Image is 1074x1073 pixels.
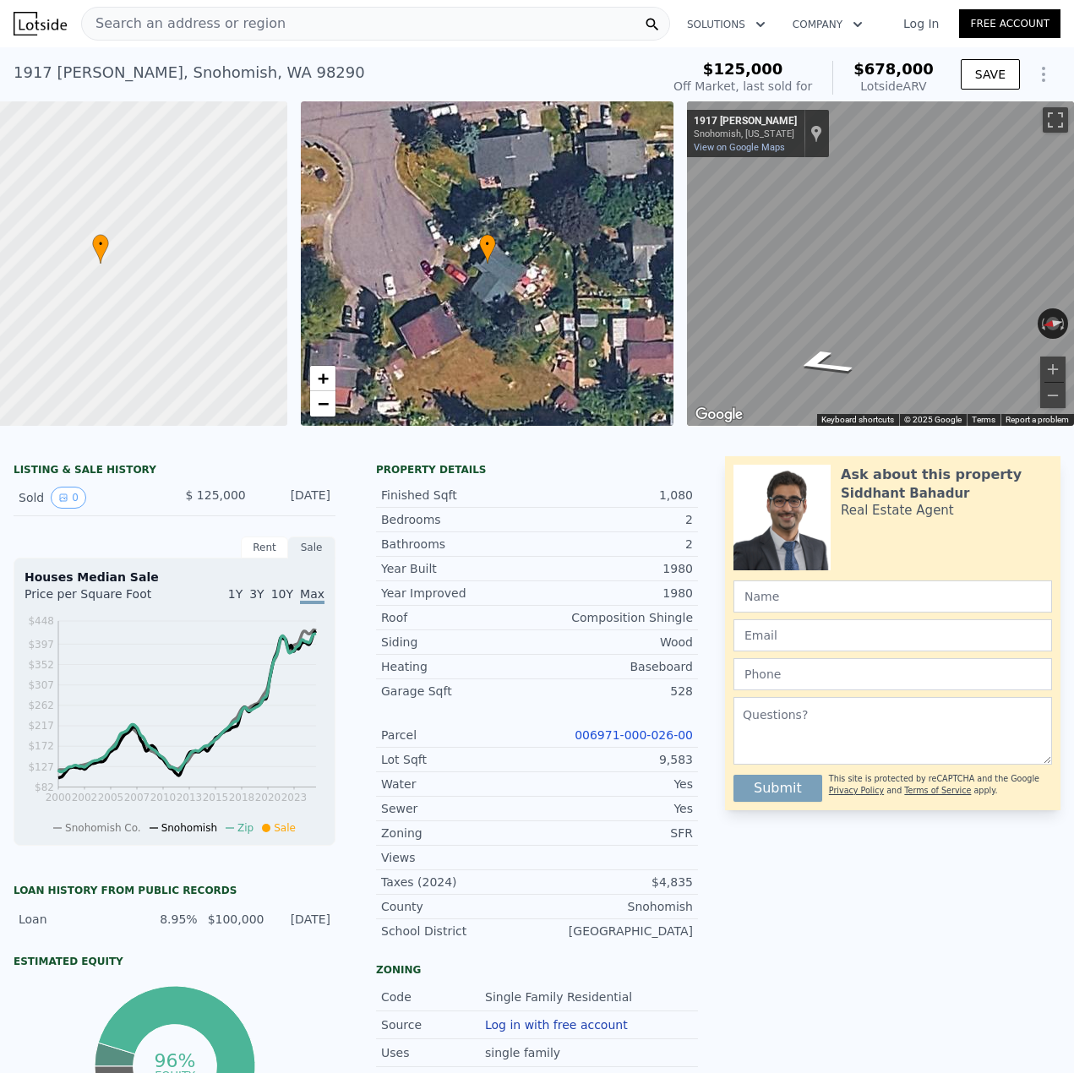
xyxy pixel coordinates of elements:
[203,792,229,803] tspan: 2015
[92,234,109,264] div: •
[208,911,264,928] div: $100,000
[485,989,635,1005] div: Single Family Residential
[28,659,54,671] tspan: $352
[141,911,198,928] div: 8.95%
[841,465,1022,485] div: Ask about this property
[883,15,959,32] a: Log In
[673,9,779,40] button: Solutions
[46,792,72,803] tspan: 2000
[485,1018,628,1032] button: Log in with free account
[687,101,1074,426] div: Street View
[241,536,288,558] div: Rent
[381,683,537,700] div: Garage Sqft
[537,825,694,842] div: SFR
[317,368,328,389] span: +
[904,786,971,795] a: Terms of Service
[19,487,161,509] div: Sold
[733,658,1052,690] input: Phone
[1059,308,1068,339] button: Rotate clockwise
[829,768,1052,802] div: This site is protected by reCAPTCHA and the Google and apply.
[537,511,694,528] div: 2
[381,800,537,817] div: Sewer
[691,404,747,426] img: Google
[537,609,694,626] div: Composition Shingle
[376,463,698,477] div: Property details
[779,9,876,40] button: Company
[537,683,694,700] div: 528
[92,237,109,252] span: •
[310,391,335,417] a: Zoom out
[376,963,698,977] div: Zoning
[381,658,537,675] div: Heating
[161,822,217,834] span: Snohomish
[1040,383,1066,408] button: Zoom out
[733,775,822,802] button: Submit
[255,792,281,803] tspan: 2020
[479,237,496,252] span: •
[288,536,335,558] div: Sale
[381,1044,485,1061] div: Uses
[575,728,693,742] a: 006971-000-026-00
[300,587,324,604] span: Max
[537,874,694,891] div: $4,835
[14,61,365,84] div: 1917 [PERSON_NAME] , Snohomish , WA 98290
[381,609,537,626] div: Roof
[972,415,995,424] a: Terms (opens in new tab)
[381,751,537,768] div: Lot Sqft
[853,78,934,95] div: Lotside ARV
[14,463,335,480] div: LISTING & SALE HISTORY
[904,415,962,424] span: © 2025 Google
[381,585,537,602] div: Year Improved
[228,587,243,601] span: 1Y
[237,822,254,834] span: Zip
[1027,57,1060,91] button: Show Options
[14,12,67,35] img: Lotside
[381,634,537,651] div: Siding
[537,800,694,817] div: Yes
[1043,107,1068,133] button: Toggle fullscreen view
[259,487,330,509] div: [DATE]
[767,343,878,382] path: Go North, Hill Pl
[1037,314,1069,332] button: Reset the view
[537,487,694,504] div: 1,080
[733,619,1052,651] input: Email
[961,59,1020,90] button: SAVE
[381,923,537,940] div: School District
[154,1050,195,1071] tspan: 96%
[537,560,694,577] div: 1980
[537,923,694,940] div: [GEOGRAPHIC_DATA]
[28,615,54,627] tspan: $448
[381,727,537,743] div: Parcel
[810,124,822,143] a: Show location on map
[28,720,54,732] tspan: $217
[485,1044,564,1061] div: single family
[229,792,255,803] tspan: 2018
[691,404,747,426] a: Open this area in Google Maps (opens a new window)
[694,115,797,128] div: 1917 [PERSON_NAME]
[1006,415,1069,424] a: Report a problem
[537,585,694,602] div: 1980
[821,414,894,426] button: Keyboard shortcuts
[537,634,694,651] div: Wood
[381,560,537,577] div: Year Built
[381,825,537,842] div: Zoning
[381,898,537,915] div: County
[479,234,496,264] div: •
[82,14,286,34] span: Search an address or region
[72,792,98,803] tspan: 2002
[673,78,812,95] div: Off Market, last sold for
[28,639,54,651] tspan: $397
[249,587,264,601] span: 3Y
[185,488,245,502] span: $ 125,000
[1038,308,1047,339] button: Rotate counterclockwise
[1040,357,1066,382] button: Zoom in
[317,393,328,414] span: −
[381,487,537,504] div: Finished Sqft
[733,580,1052,613] input: Name
[274,911,330,928] div: [DATE]
[537,898,694,915] div: Snohomish
[537,658,694,675] div: Baseboard
[703,60,783,78] span: $125,000
[537,776,694,792] div: Yes
[381,536,537,553] div: Bathrooms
